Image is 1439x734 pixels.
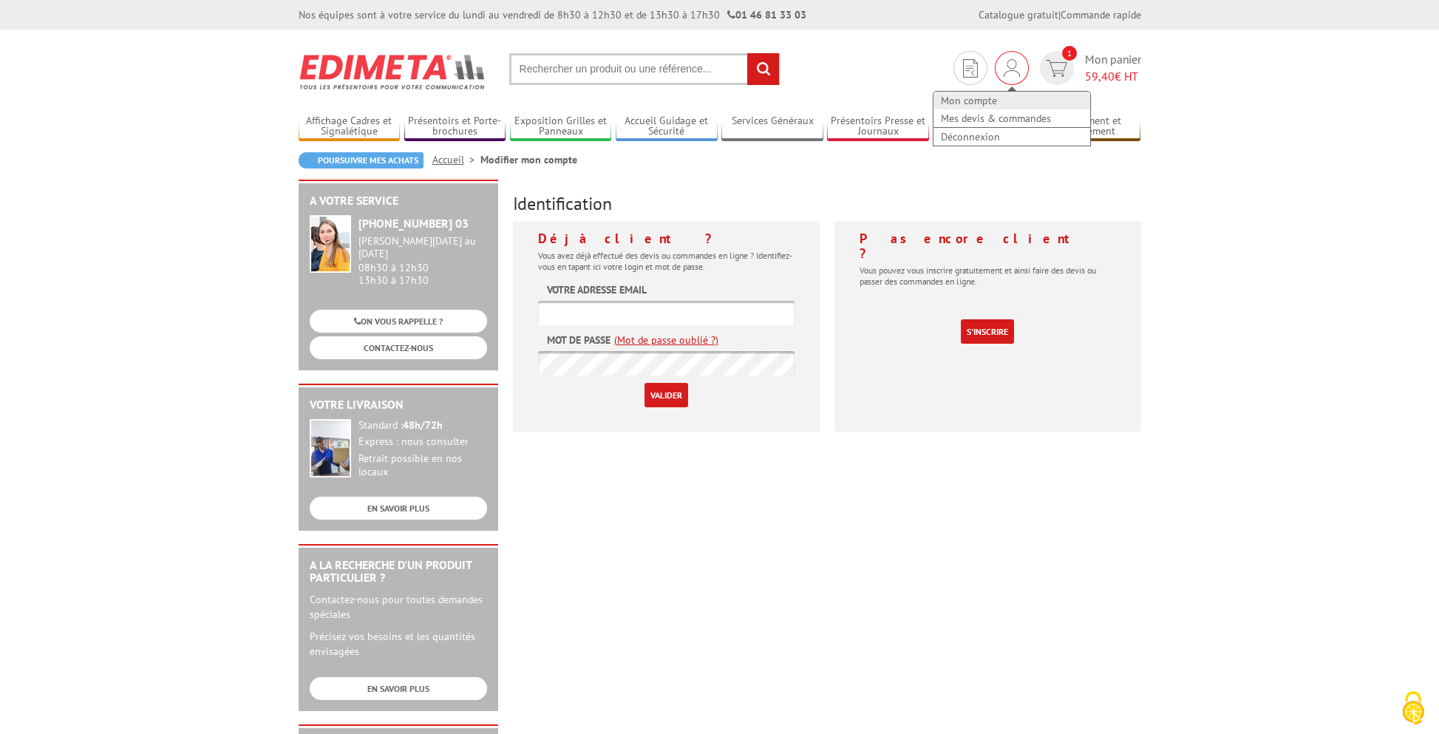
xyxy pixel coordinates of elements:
[1085,68,1141,85] span: € HT
[310,194,487,208] h2: A votre service
[299,44,487,99] img: Edimeta
[299,115,401,139] a: Affichage Cadres et Signalétique
[299,152,423,169] a: Poursuivre mes achats
[979,8,1058,21] a: Catalogue gratuit
[310,559,487,585] h2: A la recherche d'un produit particulier ?
[860,265,1116,287] p: Vous pouvez vous inscrire gratuitement et ainsi faire des devis ou passer des commandes en ligne.
[358,235,487,286] div: 08h30 à 12h30 13h30 à 17h30
[310,497,487,520] a: EN SAVOIR PLUS
[747,53,779,85] input: rechercher
[1085,69,1115,84] span: 59,40
[933,109,1090,127] a: Mes devis & commandes
[1004,59,1020,77] img: devis rapide
[403,418,443,432] strong: 48h/72h
[979,7,1141,22] div: |
[509,53,780,85] input: Rechercher un produit ou une référence...
[860,231,1116,261] h4: Pas encore client ?
[644,383,688,407] input: Valider
[995,51,1029,85] div: Mon compte Mes devis & commandes Déconnexion
[933,92,1090,109] a: Mon compte
[310,677,487,700] a: EN SAVOIR PLUS
[310,215,351,273] img: widget-service.jpg
[961,319,1014,344] a: S'inscrire
[614,333,718,347] a: (Mot de passe oublié ?)
[1085,51,1141,85] span: Mon panier
[310,398,487,412] h2: Votre livraison
[513,194,1141,214] h3: Identification
[538,250,795,272] p: Vous avez déjà effectué des devis ou commandes en ligne ? Identifiez-vous en tapant ici votre log...
[510,115,612,139] a: Exposition Grilles et Panneaux
[299,7,806,22] div: Nos équipes sont à votre service du lundi au vendredi de 8h30 à 12h30 et de 13h30 à 17h30
[547,282,647,297] label: Votre adresse email
[432,153,480,166] a: Accueil
[616,115,718,139] a: Accueil Guidage et Sécurité
[358,419,487,432] div: Standard :
[310,629,487,659] p: Précisez vos besoins et les quantités envisagées
[358,235,487,260] div: [PERSON_NAME][DATE] au [DATE]
[1061,8,1141,21] a: Commande rapide
[1036,51,1141,85] a: devis rapide 1 Mon panier 59,40€ HT
[358,216,469,231] strong: [PHONE_NUMBER] 03
[310,419,351,478] img: widget-livraison.jpg
[547,333,610,347] label: Mot de passe
[721,115,823,139] a: Services Généraux
[310,336,487,359] a: CONTACTEZ-NOUS
[963,59,978,78] img: devis rapide
[1046,60,1067,77] img: devis rapide
[1395,690,1432,727] img: Cookies (fenêtre modale)
[1062,46,1077,61] span: 1
[933,128,1090,146] a: Déconnexion
[358,435,487,449] div: Express : nous consulter
[310,592,487,622] p: Contactez-nous pour toutes demandes spéciales
[310,310,487,333] a: ON VOUS RAPPELLE ?
[827,115,929,139] a: Présentoirs Presse et Journaux
[727,8,806,21] strong: 01 46 81 33 03
[358,452,487,479] div: Retrait possible en nos locaux
[404,115,506,139] a: Présentoirs et Porte-brochures
[1387,684,1439,734] button: Cookies (fenêtre modale)
[480,152,577,167] li: Modifier mon compte
[538,231,795,246] h4: Déjà client ?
